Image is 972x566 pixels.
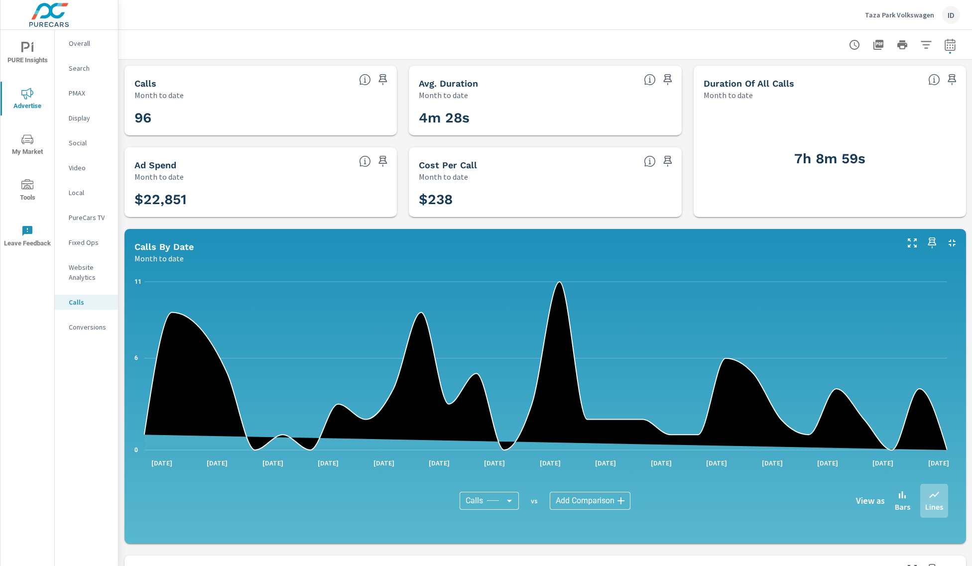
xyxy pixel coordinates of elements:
[134,447,138,453] text: 0
[422,458,457,468] p: [DATE]
[200,458,235,468] p: [DATE]
[255,458,290,468] p: [DATE]
[644,155,656,167] span: PureCars Ad Spend/Calls.
[944,235,960,251] button: Minimize Widget
[55,235,118,250] div: Fixed Ops
[477,458,512,468] p: [DATE]
[916,35,936,55] button: Apply Filters
[419,110,671,126] h3: 4m 28s
[924,235,940,251] span: Save this to your personalized report
[419,191,671,208] h3: $238
[134,278,141,285] text: 11
[134,252,184,264] p: Month to date
[55,135,118,150] div: Social
[359,74,371,86] span: Total number of calls.
[3,225,51,249] span: Leave Feedback
[134,241,194,252] h5: Calls By Date
[69,138,110,148] p: Social
[895,501,910,513] p: Bars
[704,89,753,101] p: Month to date
[644,458,679,468] p: [DATE]
[556,496,614,506] span: Add Comparison
[134,171,184,183] p: Month to date
[69,237,110,247] p: Fixed Ops
[69,188,110,198] p: Local
[892,35,912,55] button: Print Report
[419,160,477,170] h5: Cost Per Call
[904,235,920,251] button: Make Fullscreen
[0,30,54,259] div: nav menu
[519,496,550,505] p: vs
[69,113,110,123] p: Display
[69,88,110,98] p: PMAX
[419,89,468,101] p: Month to date
[55,36,118,51] div: Overall
[3,133,51,158] span: My Market
[928,74,940,86] span: The Total Duration of all calls.
[134,354,138,361] text: 6
[69,297,110,307] p: Calls
[55,320,118,335] div: Conversions
[134,89,184,101] p: Month to date
[55,295,118,310] div: Calls
[588,458,623,468] p: [DATE]
[55,86,118,101] div: PMAX
[69,38,110,48] p: Overall
[134,160,176,170] h5: Ad Spend
[3,88,51,112] span: Advertise
[660,72,676,88] span: Save this to your personalized report
[69,63,110,73] p: Search
[375,72,391,88] span: Save this to your personalized report
[419,171,468,183] p: Month to date
[856,496,885,506] h6: View as
[134,191,387,208] h3: $22,851
[3,42,51,66] span: PURE Insights
[55,160,118,175] div: Video
[69,322,110,332] p: Conversions
[69,163,110,173] p: Video
[55,210,118,225] div: PureCars TV
[865,10,934,19] p: Taza Park Volkswagen
[55,61,118,76] div: Search
[925,501,943,513] p: Lines
[311,458,346,468] p: [DATE]
[940,35,960,55] button: Select Date Range
[466,496,483,506] span: Calls
[134,78,156,89] h5: Calls
[359,155,371,167] span: Sum of PureCars Ad Spend.
[69,213,110,223] p: PureCars TV
[644,74,656,86] span: Average Duration of each call.
[460,492,519,510] div: Calls
[550,492,630,510] div: Add Comparison
[704,150,956,167] h3: 7h 8m 59s
[69,262,110,282] p: Website Analytics
[810,458,845,468] p: [DATE]
[944,72,960,88] span: Save this to your personalized report
[868,35,888,55] button: "Export Report to PDF"
[55,260,118,285] div: Website Analytics
[419,78,478,89] h5: Avg. Duration
[699,458,734,468] p: [DATE]
[3,179,51,204] span: Tools
[134,110,387,126] h3: 96
[921,458,956,468] p: [DATE]
[660,153,676,169] span: Save this to your personalized report
[144,458,179,468] p: [DATE]
[755,458,790,468] p: [DATE]
[704,78,794,89] h5: Duration of all Calls
[533,458,568,468] p: [DATE]
[942,6,960,24] div: ID
[375,153,391,169] span: Save this to your personalized report
[55,185,118,200] div: Local
[366,458,401,468] p: [DATE]
[865,458,900,468] p: [DATE]
[55,111,118,125] div: Display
